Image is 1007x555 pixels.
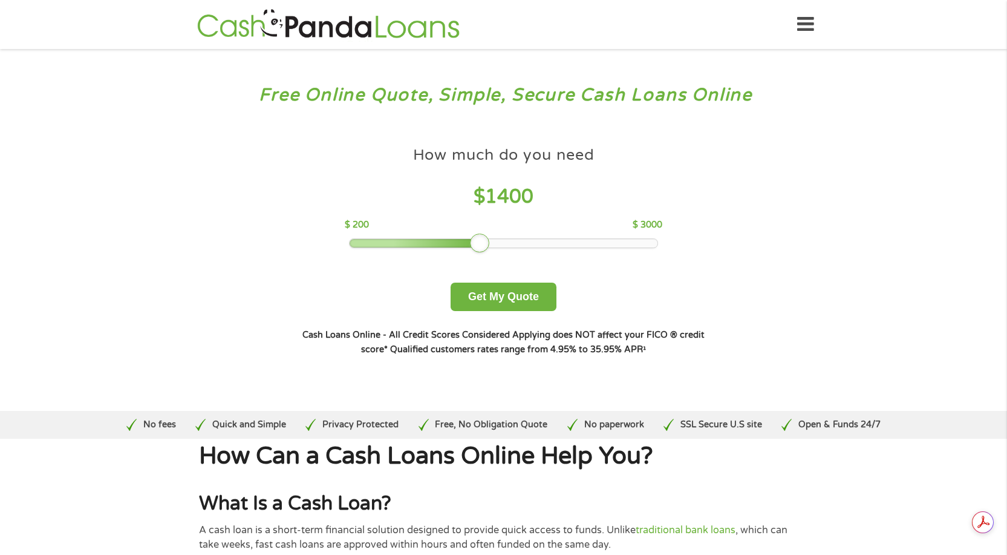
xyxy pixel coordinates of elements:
[680,418,762,432] p: SSL Secure U.S site
[485,185,533,208] span: 1400
[435,418,547,432] p: Free, No Obligation Quote
[194,7,463,42] img: GetLoanNow Logo
[413,145,595,165] h4: How much do you need
[584,418,644,432] p: No paperwork
[451,283,556,311] button: Get My Quote
[143,418,176,432] p: No fees
[345,185,662,209] h4: $
[636,524,735,536] a: traditional bank loans
[361,330,705,355] strong: Applying does NOT affect your FICO ® credit score*
[199,523,809,553] p: A cash loan is a short-term financial solution designed to provide quick access to funds. Unlike ...
[798,418,881,432] p: Open & Funds 24/7
[302,330,510,340] strong: Cash Loans Online - All Credit Scores Considered
[345,218,369,232] p: $ 200
[633,218,662,232] p: $ 3000
[35,84,973,107] h3: Free Online Quote, Simple, Secure Cash Loans Online
[199,444,809,468] h1: How Can a Cash Loans Online Help You?
[322,418,399,432] p: Privacy Protected
[199,491,809,516] h2: What Is a Cash Loan?
[212,418,286,432] p: Quick and Simple
[390,344,646,355] strong: Qualified customers rates range from 4.95% to 35.95% APR¹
